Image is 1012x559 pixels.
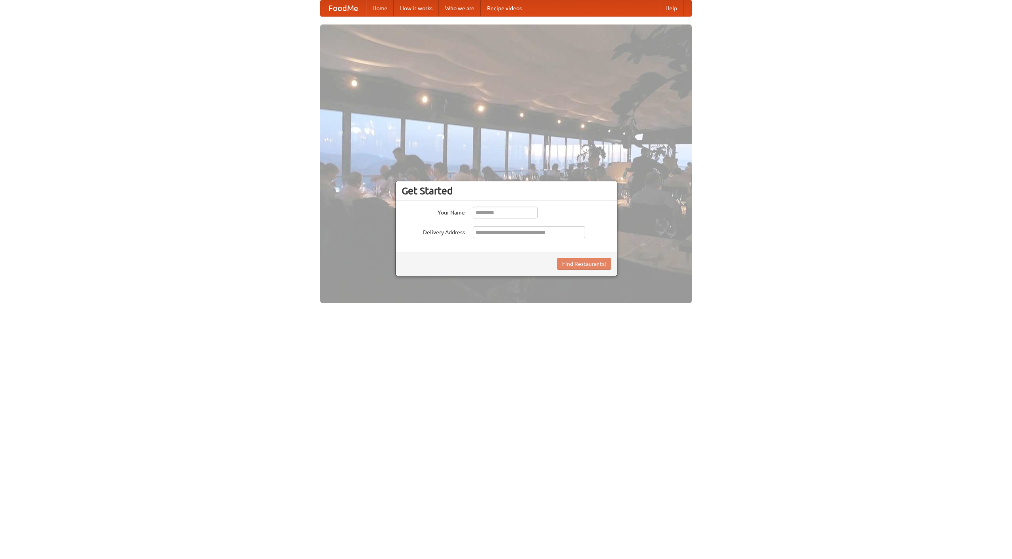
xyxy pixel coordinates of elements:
a: Recipe videos [481,0,528,16]
h3: Get Started [402,185,611,197]
label: Your Name [402,207,465,216]
a: FoodMe [321,0,366,16]
a: How it works [394,0,439,16]
button: Find Restaurants! [557,258,611,270]
a: Help [659,0,683,16]
a: Home [366,0,394,16]
label: Delivery Address [402,226,465,236]
a: Who we are [439,0,481,16]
